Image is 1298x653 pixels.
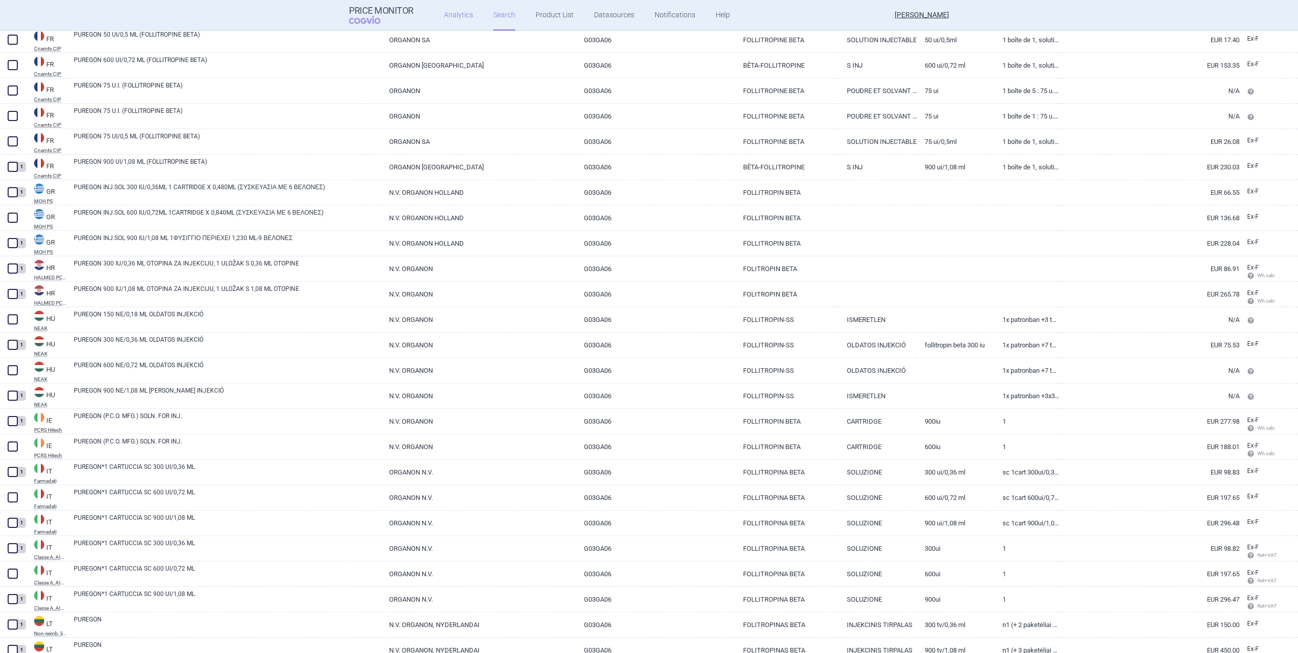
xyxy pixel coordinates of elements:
[576,587,736,612] a: G03GA06
[995,485,1060,510] a: SC 1CART 600UI/0,72ML
[381,460,576,485] a: ORGANON N.V.
[74,284,381,303] a: PUREGON 900 IU/1,08 ML OTOPINA ZA INJEKCIJU, 1 ULOŽAK S 1,08 ML OTOPINE
[1240,210,1277,225] a: Ex-F
[1247,595,1259,602] span: Ex-factory price
[735,358,839,383] a: FOLLITROPIN-SS
[381,155,576,180] a: ORGANON [GEOGRAPHIC_DATA]
[1247,239,1259,246] span: Ex-factory price
[34,173,66,179] abbr: Cnamts CIP — Database of National Insurance Fund for Salaried Worker (code CIP), France.
[381,27,576,52] a: ORGANON SA
[34,234,44,245] img: Greece
[34,46,66,51] abbr: Cnamts CIP — Database of National Insurance Fund for Salaried Worker (code CIP), France.
[26,30,66,51] a: FRFRCnamts CIP
[26,386,66,407] a: HUHUNEAK
[34,362,44,372] img: Hungary
[1060,358,1240,383] a: N/A
[839,460,917,485] a: SOLUZIONE
[576,409,736,434] a: G03GA06
[1060,256,1240,281] a: EUR 86.91
[1247,264,1259,271] span: Ex-factory price
[995,409,1060,434] a: 1
[576,129,736,154] a: G03GA06
[576,180,736,205] a: G03GA06
[381,358,576,383] a: N.V. ORGANON
[576,434,736,459] a: G03GA06
[1060,536,1240,561] a: EUR 98.82
[839,358,917,383] a: OLDATOS INJEKCIÓ
[839,511,917,536] a: SOLUZIONE
[26,106,66,128] a: FRFRCnamts CIP
[74,106,381,125] a: PUREGON 75 U.I. (FOLLITROPINE BETA)
[34,606,66,611] abbr: Classe A, AIFA — List of medicinal products published by the Italian Medicines Agency (Group/Fasc...
[839,129,917,154] a: SOLUTION INJECTABLE
[74,411,381,430] a: PUREGON (P.C.O. MFG.) SOLN. FOR INJ.
[917,27,995,52] a: 50 UI/0,5ML
[74,539,381,557] a: PUREGON*1 CARTUCCIA SC 300 UI/0,36 ML
[1060,307,1240,332] a: N/A
[74,615,381,633] a: PUREGON
[995,536,1060,561] a: 1
[1240,413,1277,436] a: Ex-F Wh calc
[34,428,66,433] abbr: PCRS Hitech — Online database by Primary Care Reimbursement Service, part of the Health Services ...
[26,284,66,306] a: HRHRHALMED PCL SUMMARY
[576,333,736,358] a: G03GA06
[735,561,839,586] a: FOLLITROPINA BETA
[34,250,66,255] abbr: MOH PS — List of medicinal products published by the Ministry of Health, Greece.
[34,555,66,560] abbr: Classe A, AIFA — List of medicinal products published by the Italian Medicines Agency (Group/Fasc...
[26,335,66,357] a: HUHUNEAK
[34,158,44,168] img: France
[34,97,66,102] abbr: Cnamts CIP — Database of National Insurance Fund for Salaried Worker (code CIP), France.
[34,489,44,499] img: Italy
[381,333,576,358] a: N.V. ORGANON
[576,53,736,78] a: G03GA06
[74,30,381,48] a: PUREGON 50 UI/0,5 ML (FOLLITROPINE BETA)
[26,589,66,611] a: ITITClasse A, AIFA
[576,205,736,230] a: G03GA06
[1060,383,1240,408] a: N/A
[381,205,576,230] a: N.V. ORGANON HOLLAND
[1247,451,1275,456] span: Wh calc
[735,511,839,536] a: FOLLITROPINA BETA
[995,383,1060,408] a: 1x patronban +3x3 tű (puregon pen injekciós tollhoz)
[34,540,44,550] img: Italy
[917,155,995,180] a: 900 UI/1,08 ml
[26,488,66,509] a: ITITFarmadati
[34,336,44,346] img: Hungary
[74,55,381,74] a: PUREGON 600 UI/0,72 ML (FOLLITROPINE BETA)
[34,504,66,509] abbr: Farmadati — Online database developed by Farmadati Italia S.r.l., Italia.
[917,78,995,103] a: 75 UI
[1247,61,1259,68] span: Ex-factory price
[735,536,839,561] a: FOLLITROPINA BETA
[34,184,44,194] img: Greece
[917,460,995,485] a: 300 UI/0,36 ML
[995,460,1060,485] a: SC 1CART 300UI/0,36ML
[1060,460,1240,485] a: EUR 98.83
[1247,273,1275,278] span: Wh calc
[839,612,917,637] a: INJEKCINIS TIRPALAS
[381,256,576,281] a: N.V. ORGANON
[1060,485,1240,510] a: EUR 197.65
[995,561,1060,586] a: 1
[34,301,66,306] abbr: HALMED PCL SUMMARY — List of medicines with an established maximum wholesale price published by t...
[735,409,839,434] a: FOLLITROPIN BETA
[74,513,381,531] a: PUREGON*1 CARTUCCIA SC 900 UI/1,08 ML
[839,27,917,52] a: SOLUTION INJECTABLE
[26,513,66,535] a: ITITFarmadati
[34,529,66,535] abbr: Farmadati — Online database developed by Farmadati Italia S.r.l., Italia.
[1060,612,1240,637] a: EUR 150.00
[1060,561,1240,586] a: EUR 197.65
[74,437,381,455] a: PUREGON (P.C.O. MFG.) SOLN. FOR INJ.
[1060,155,1240,180] a: EUR 230.03
[917,587,995,612] a: 900UI
[576,485,736,510] a: G03GA06
[26,233,66,255] a: GRGRMOH PS
[735,155,839,180] a: BÊTA-FOLLITROPINE
[1247,417,1259,424] span: Ex-factory price
[26,539,66,560] a: ITITClasse A, AIFA
[1240,464,1277,479] a: Ex-F
[34,514,44,524] img: Italy
[917,485,995,510] a: 600 UI/0,72 ML
[1247,213,1259,220] span: Ex-factory price
[576,307,736,332] a: G03GA06
[1247,620,1259,627] span: Ex-factory price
